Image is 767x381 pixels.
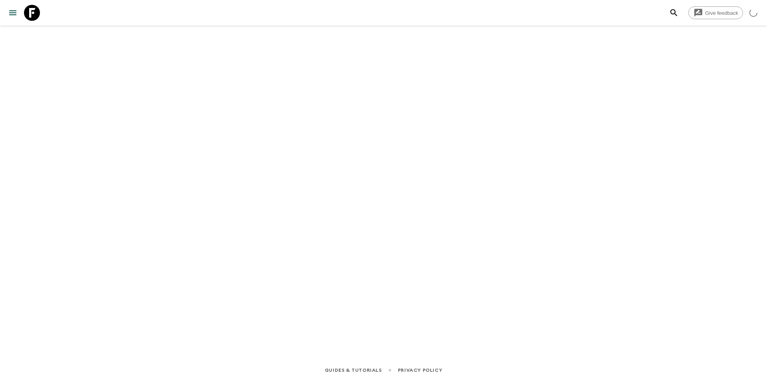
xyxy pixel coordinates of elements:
[701,10,743,16] span: Give feedback
[325,366,382,375] a: Guides & Tutorials
[398,366,442,375] a: Privacy Policy
[666,5,682,21] button: search adventures
[5,5,21,21] button: menu
[688,6,743,19] a: Give feedback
